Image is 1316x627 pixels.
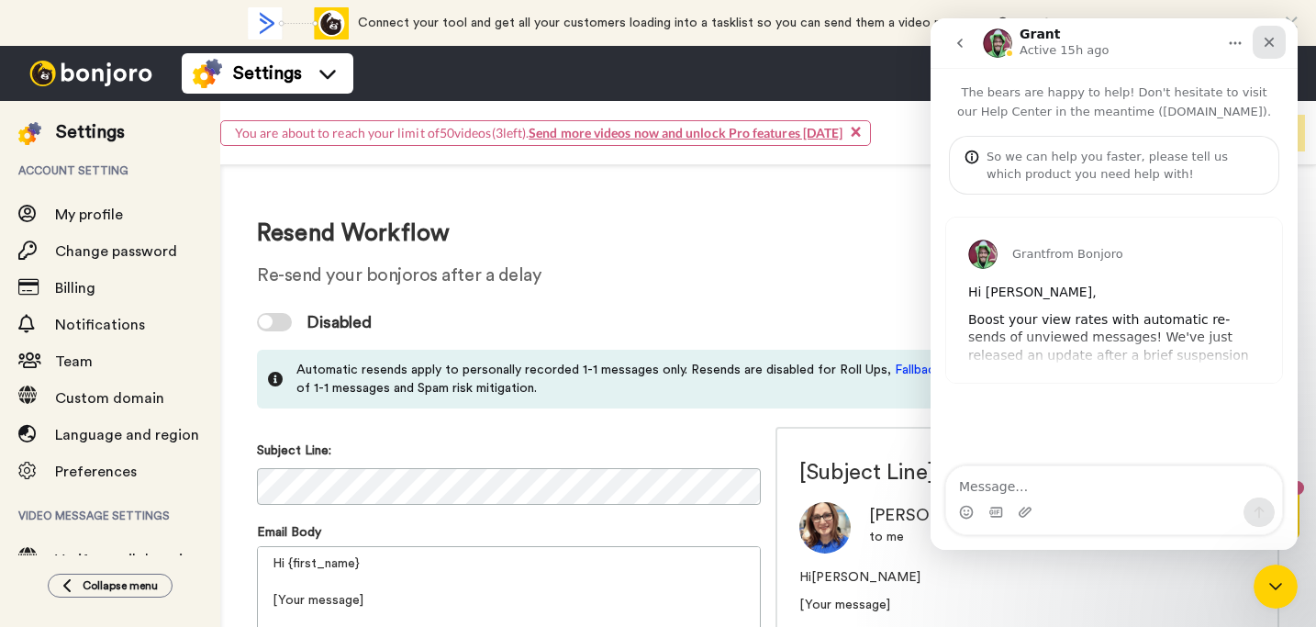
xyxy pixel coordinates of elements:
[529,125,842,140] a: Send more videos now and unlock Pro features [DATE]
[248,7,349,39] div: animation
[257,442,331,460] label: Subject Line:
[55,354,93,369] span: Team
[869,531,904,543] span: to me
[103,16,243,205] span: Hi [PERSON_NAME], thank you so much for signing up! I wanted to say thanks in person with a quick...
[55,281,95,296] span: Billing
[55,244,177,259] span: Change password
[869,507,1008,523] span: [PERSON_NAME]
[358,17,988,29] span: Connect your tool and get all your customers loading into a tasklist so you can send them a video...
[55,207,123,222] span: My profile
[56,119,125,145] div: Settings
[851,122,861,141] span: ×
[799,502,851,554] img: Saghar Dara
[83,578,158,593] span: Collapse menu
[998,17,1077,29] a: Connect now
[799,596,1255,614] p: [Your message]
[235,125,842,140] span: You are about to reach your limit of 50 videos( 3 left).
[55,428,199,442] span: Language and region
[22,61,160,86] img: bj-logo-header-white.svg
[257,523,321,542] label: Email Body
[55,318,145,332] span: Notifications
[1254,565,1298,609] iframe: Intercom live chat
[895,364,948,376] span: Fallbacks
[851,122,861,141] button: Close
[55,465,137,479] span: Preferences
[2,4,51,53] img: c638375f-eacb-431c-9714-bd8d08f708a7-1584310529.jpg
[55,391,164,406] span: Custom domain
[193,59,222,88] img: settings-colored.svg
[931,18,1298,550] iframe: Intercom live chat
[799,458,1179,487] span: [Subject Line]
[233,61,302,86] span: Settings
[257,220,1279,247] h1: Resend Workflow
[307,309,372,335] span: Disabled
[48,574,173,598] button: Collapse menu
[799,568,1255,587] p: Hi [PERSON_NAME]
[257,265,1279,286] h2: Re-send your bonjoros after a delay
[59,59,81,81] img: mute-white.svg
[55,553,191,567] span: Verify email domain
[296,361,1268,397] span: Automatic resends apply to personally recorded 1-1 messages only. Resends are disabled for Roll U...
[18,122,41,145] img: settings-colored.svg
